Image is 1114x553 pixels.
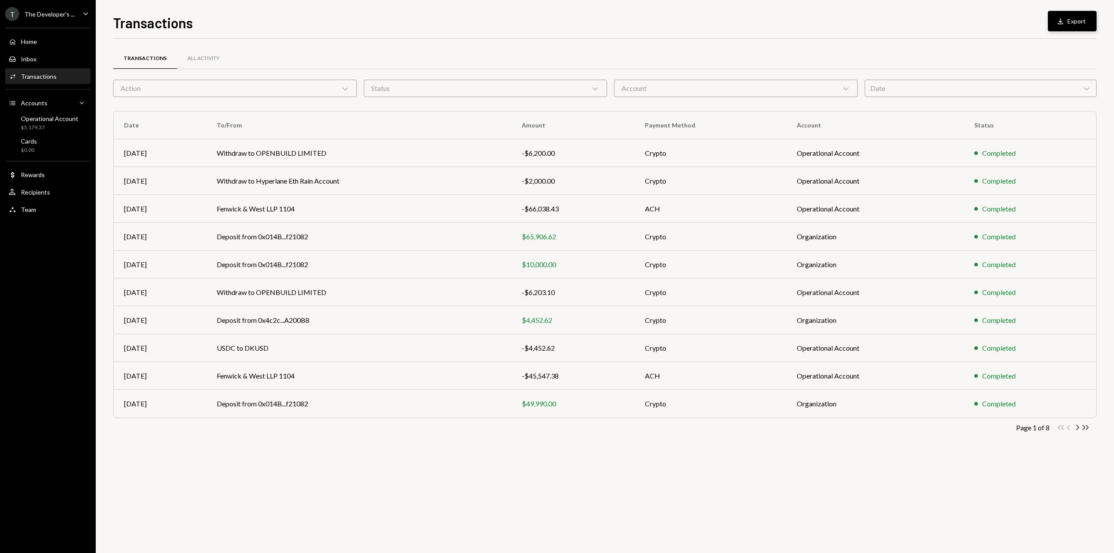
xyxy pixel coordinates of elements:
[206,334,512,362] td: USDC to DKUSD
[21,38,37,45] div: Home
[634,111,786,139] th: Payment Method
[5,7,19,21] div: T
[964,111,1096,139] th: Status
[124,287,196,298] div: [DATE]
[522,204,624,214] div: -$66,038.43
[786,278,964,306] td: Operational Account
[634,139,786,167] td: Crypto
[113,80,357,97] div: Action
[124,231,196,242] div: [DATE]
[113,14,193,31] h1: Transactions
[1048,11,1097,31] button: Export
[124,259,196,270] div: [DATE]
[124,204,196,214] div: [DATE]
[982,231,1016,242] div: Completed
[522,343,624,353] div: -$4,452.62
[5,135,91,156] a: Cards$0.00
[982,343,1016,353] div: Completed
[5,95,91,111] a: Accounts
[614,80,858,97] div: Account
[786,362,964,390] td: Operational Account
[21,124,78,131] div: $5,179.37
[5,51,91,67] a: Inbox
[206,251,512,278] td: Deposit from 0x014B...f21082
[786,334,964,362] td: Operational Account
[786,390,964,418] td: Organization
[21,206,36,213] div: Team
[634,306,786,334] td: Crypto
[206,139,512,167] td: Withdraw to OPENBUILD LIMITED
[786,111,964,139] th: Account
[634,223,786,251] td: Crypto
[124,399,196,409] div: [DATE]
[786,223,964,251] td: Organization
[522,287,624,298] div: -$6,203.10
[206,195,512,223] td: Fenwick & West LLP 1104
[982,259,1016,270] div: Completed
[634,362,786,390] td: ACH
[982,315,1016,325] div: Completed
[5,201,91,217] a: Team
[522,399,624,409] div: $49,990.00
[522,231,624,242] div: $65,906.62
[786,306,964,334] td: Organization
[124,371,196,381] div: [DATE]
[511,111,634,139] th: Amount
[21,188,50,196] div: Recipients
[21,171,45,178] div: Rewards
[982,371,1016,381] div: Completed
[5,34,91,49] a: Home
[634,390,786,418] td: Crypto
[522,148,624,158] div: -$6,200.00
[188,55,219,62] div: All Activity
[206,111,512,139] th: To/From
[206,362,512,390] td: Fenwick & West LLP 1104
[206,390,512,418] td: Deposit from 0x014B...f21082
[786,139,964,167] td: Operational Account
[634,278,786,306] td: Crypto
[206,278,512,306] td: Withdraw to OPENBUILD LIMITED
[21,147,37,154] div: $0.00
[982,148,1016,158] div: Completed
[865,80,1097,97] div: Date
[21,55,37,63] div: Inbox
[206,167,512,195] td: Withdraw to Hyperlane Eth Rain Account
[522,315,624,325] div: $4,452.62
[21,115,78,122] div: Operational Account
[982,204,1016,214] div: Completed
[634,167,786,195] td: Crypto
[21,137,37,145] div: Cards
[634,334,786,362] td: Crypto
[124,55,167,62] div: Transactions
[21,73,57,80] div: Transactions
[177,47,230,70] a: All Activity
[786,167,964,195] td: Operational Account
[124,343,196,353] div: [DATE]
[786,251,964,278] td: Organization
[1016,423,1050,432] div: Page 1 of 8
[124,148,196,158] div: [DATE]
[5,167,91,182] a: Rewards
[124,315,196,325] div: [DATE]
[114,111,206,139] th: Date
[982,176,1016,186] div: Completed
[5,68,91,84] a: Transactions
[522,259,624,270] div: $10,000.00
[24,10,75,18] div: The Developer's ...
[5,112,91,133] a: Operational Account$5,179.37
[5,184,91,200] a: Recipients
[21,99,47,107] div: Accounts
[634,195,786,223] td: ACH
[786,195,964,223] td: Operational Account
[982,287,1016,298] div: Completed
[124,176,196,186] div: [DATE]
[206,306,512,334] td: Deposit from 0x4c2c...A200B8
[206,223,512,251] td: Deposit from 0x014B...f21082
[982,399,1016,409] div: Completed
[522,176,624,186] div: -$2,000.00
[113,47,177,70] a: Transactions
[522,371,624,381] div: -$45,547.38
[364,80,607,97] div: Status
[634,251,786,278] td: Crypto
